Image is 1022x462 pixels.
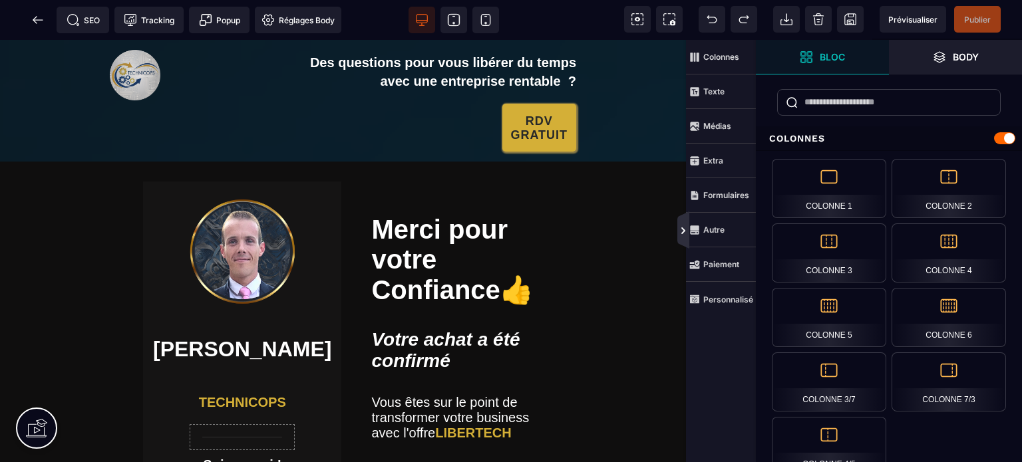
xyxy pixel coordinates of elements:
[773,6,800,33] span: Importer
[686,247,756,282] span: Paiement
[772,288,886,347] div: Colonne 5
[261,13,335,27] span: Réglages Body
[153,411,331,439] h2: Suivez-moi !
[409,7,435,33] span: Voir bureau
[686,144,756,178] span: Extra
[114,7,184,33] span: Code de suivi
[888,15,937,25] span: Prévisualiser
[686,213,756,247] span: Autre
[703,225,725,235] strong: Autre
[756,211,769,251] span: Afficher les vues
[772,159,886,218] div: Colonne 1
[124,13,174,27] span: Tracking
[110,10,160,60] img: de3acc9ae0b61ea228ad65d4f8de8e4c_logo_technicops_3.png
[440,7,467,33] span: Voir tablette
[279,13,576,51] div: Des questions pour vous libérer du temps avec une entreprise rentable ?
[686,40,756,74] span: Colonnes
[686,74,756,109] span: Texte
[892,288,1006,347] div: Colonne 6
[892,352,1006,411] div: Colonne 7/3
[371,355,543,401] div: Vous êtes sur le point de transformer votre business avec l'offre
[371,175,543,266] div: Merci pour votre Confiance👍
[892,223,1006,283] div: Colonne 4
[186,155,299,268] img: 8b362d96bec9e8e76015217cce0796a7_6795_67bdbd8446532_d11n7da8rpqbjy.png
[502,64,577,112] button: RDV GRATUIT
[699,6,725,33] span: Défaire
[472,7,499,33] span: Voir mobile
[703,190,749,200] strong: Formulaires
[892,159,1006,218] div: Colonne 2
[837,6,864,33] span: Enregistrer
[67,13,100,27] span: SEO
[703,294,753,304] strong: Personnalisé
[703,259,739,269] strong: Paiement
[153,290,331,328] h1: [PERSON_NAME]
[880,6,946,33] span: Aperçu
[820,52,845,62] strong: Bloc
[25,7,51,33] span: Retour
[255,7,341,33] span: Favicon
[57,7,109,33] span: Métadata SEO
[953,52,979,62] strong: Body
[624,6,651,33] span: Voir les composants
[703,121,731,131] strong: Médias
[371,289,543,332] div: Votre achat a été confirmé
[703,86,725,96] strong: Texte
[889,40,1022,74] span: Ouvrir les calques
[656,6,683,33] span: Capture d'écran
[703,156,723,166] strong: Extra
[189,7,250,33] span: Créer une alerte modale
[686,282,756,316] span: Personnalisé
[686,178,756,213] span: Formulaires
[199,13,240,27] span: Popup
[153,348,331,377] h2: TECHNICOPS
[964,15,991,25] span: Publier
[772,352,886,411] div: Colonne 3/7
[686,109,756,144] span: Médias
[954,6,1001,33] span: Enregistrer le contenu
[756,40,889,74] span: Ouvrir les blocs
[435,386,511,400] b: LIBERTECH
[772,223,886,283] div: Colonne 3
[805,6,832,33] span: Nettoyage
[703,52,739,62] strong: Colonnes
[731,6,757,33] span: Rétablir
[756,126,1022,151] div: Colonnes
